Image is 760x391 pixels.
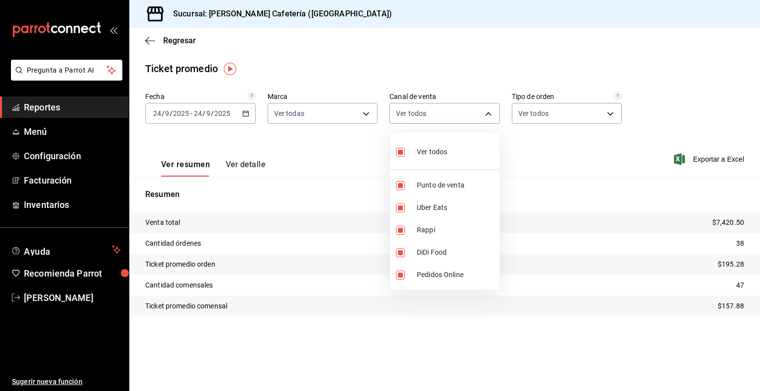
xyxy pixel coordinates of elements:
span: Ver todos [417,147,447,157]
span: DiDi Food [417,247,495,258]
span: Rappi [417,225,495,235]
span: Pedidos Online [417,270,495,280]
span: Punto de venta [417,180,495,191]
span: Uber Eats [417,202,495,213]
img: Tooltip marker [224,63,236,75]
